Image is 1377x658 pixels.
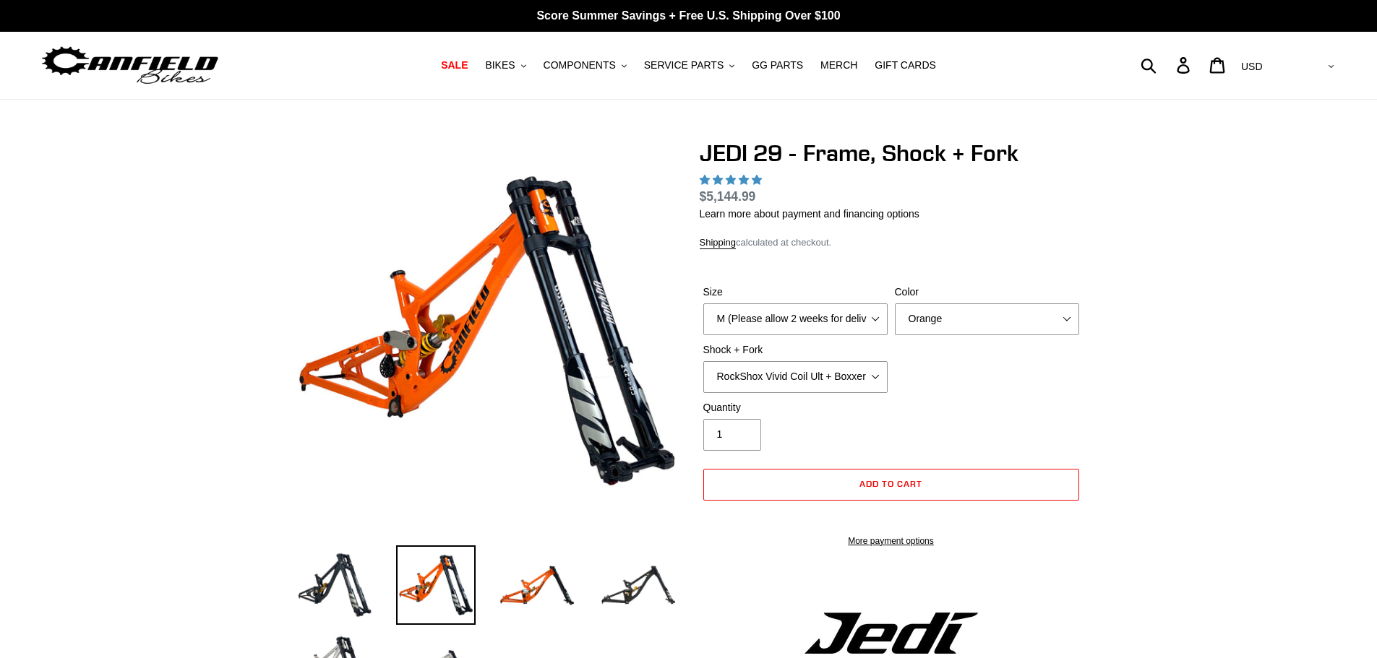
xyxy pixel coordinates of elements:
[485,59,515,72] span: BIKES
[895,285,1079,300] label: Color
[867,56,943,75] a: GIFT CARDS
[599,545,678,625] img: Load image into Gallery viewer, JEDI 29 - Frame, Shock + Fork
[813,56,865,75] a: MERCH
[700,237,737,249] a: Shipping
[478,56,533,75] button: BIKES
[875,59,936,72] span: GIFT CARDS
[644,59,724,72] span: SERVICE PARTS
[700,139,1083,167] h1: JEDI 29 - Frame, Shock + Fork
[703,469,1079,501] button: Add to cart
[820,59,857,72] span: MERCH
[700,189,756,204] span: $5,144.99
[441,59,468,72] span: SALE
[40,43,220,88] img: Canfield Bikes
[752,59,803,72] span: GG PARTS
[434,56,475,75] a: SALE
[700,235,1083,250] div: calculated at checkout.
[396,545,476,625] img: Load image into Gallery viewer, JEDI 29 - Frame, Shock + Fork
[536,56,634,75] button: COMPONENTS
[700,174,765,186] span: 5.00 stars
[497,545,577,625] img: Load image into Gallery viewer, JEDI 29 - Frame, Shock + Fork
[700,208,919,220] a: Learn more about payment and financing options
[298,142,675,519] img: JEDI 29 - Frame, Shock + Fork
[544,59,616,72] span: COMPONENTS
[1149,49,1185,81] input: Search
[859,478,922,489] span: Add to cart
[703,534,1079,547] a: More payment options
[703,342,888,358] label: Shock + Fork
[295,545,374,625] img: Load image into Gallery viewer, JEDI 29 - Frame, Shock + Fork
[703,285,888,300] label: Size
[637,56,742,75] button: SERVICE PARTS
[703,400,888,415] label: Quantity
[745,56,810,75] a: GG PARTS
